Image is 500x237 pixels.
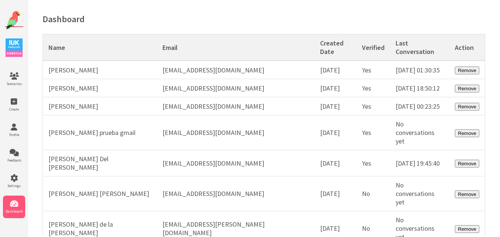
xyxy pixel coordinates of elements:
[390,61,450,79] td: [DATE] 01:30:35
[3,209,25,214] span: Dashboard
[5,11,23,30] img: Website Logo
[356,34,390,61] th: Verified
[43,79,157,97] td: [PERSON_NAME]
[157,115,315,150] td: [EMAIL_ADDRESS][DOMAIN_NAME]
[390,115,450,150] td: No conversations yet
[390,34,450,61] th: Last Conversation
[43,97,157,115] td: [PERSON_NAME]
[43,150,157,176] td: [PERSON_NAME] Del [PERSON_NAME]
[43,115,157,150] td: [PERSON_NAME] prueba gmail
[356,150,390,176] td: Yes
[315,97,356,115] td: [DATE]
[3,107,25,112] span: Create
[356,176,390,211] td: No
[3,81,25,86] span: Scenarios
[455,85,479,92] button: Remove
[455,103,479,111] button: Remove
[449,34,485,61] th: Action
[315,34,356,61] th: Created Date
[390,79,450,97] td: [DATE] 18:50:12
[390,97,450,115] td: [DATE] 00:23:25
[3,183,25,188] span: Settings
[356,115,390,150] td: Yes
[157,97,315,115] td: [EMAIL_ADDRESS][DOMAIN_NAME]
[43,61,157,79] td: [PERSON_NAME]
[455,67,479,74] button: Remove
[390,150,450,176] td: [DATE] 19:45:40
[356,61,390,79] td: Yes
[157,34,315,61] th: Email
[6,38,23,57] img: IUK Logo
[315,176,356,211] td: [DATE]
[315,79,356,97] td: [DATE]
[455,190,479,198] button: Remove
[157,79,315,97] td: [EMAIL_ADDRESS][DOMAIN_NAME]
[157,150,315,176] td: [EMAIL_ADDRESS][DOMAIN_NAME]
[455,160,479,167] button: Remove
[315,61,356,79] td: [DATE]
[3,158,25,163] span: Feedback
[157,176,315,211] td: [EMAIL_ADDRESS][DOMAIN_NAME]
[315,115,356,150] td: [DATE]
[356,97,390,115] td: Yes
[3,132,25,137] span: Profile
[390,176,450,211] td: No conversations yet
[315,150,356,176] td: [DATE]
[43,34,157,61] th: Name
[455,225,479,233] button: Remove
[157,61,315,79] td: [EMAIL_ADDRESS][DOMAIN_NAME]
[43,13,485,25] h1: Dashboard
[356,79,390,97] td: Yes
[43,176,157,211] td: [PERSON_NAME] [PERSON_NAME]
[455,129,479,137] button: Remove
